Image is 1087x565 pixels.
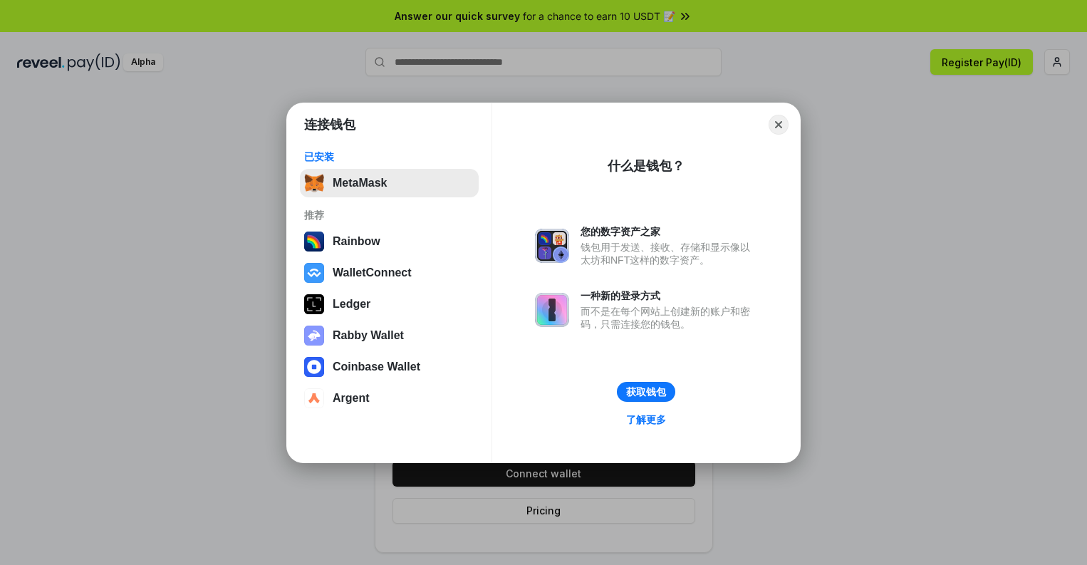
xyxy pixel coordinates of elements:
div: 钱包用于发送、接收、存储和显示像以太坊和NFT这样的数字资产。 [581,241,757,266]
img: svg+xml,%3Csvg%20fill%3D%22none%22%20height%3D%2233%22%20viewBox%3D%220%200%2035%2033%22%20width%... [304,173,324,193]
button: Rabby Wallet [300,321,479,350]
div: WalletConnect [333,266,412,279]
div: 已安装 [304,150,474,163]
div: 一种新的登录方式 [581,289,757,302]
div: 您的数字资产之家 [581,225,757,238]
div: Rainbow [333,235,380,248]
button: 获取钱包 [617,382,675,402]
div: Rabby Wallet [333,329,404,342]
img: svg+xml,%3Csvg%20xmlns%3D%22http%3A%2F%2Fwww.w3.org%2F2000%2Fsvg%22%20fill%3D%22none%22%20viewBox... [535,293,569,327]
img: svg+xml,%3Csvg%20width%3D%22120%22%20height%3D%22120%22%20viewBox%3D%220%200%20120%20120%22%20fil... [304,232,324,252]
img: svg+xml,%3Csvg%20xmlns%3D%22http%3A%2F%2Fwww.w3.org%2F2000%2Fsvg%22%20width%3D%2228%22%20height%3... [304,294,324,314]
button: Ledger [300,290,479,318]
img: svg+xml,%3Csvg%20xmlns%3D%22http%3A%2F%2Fwww.w3.org%2F2000%2Fsvg%22%20fill%3D%22none%22%20viewBox... [535,229,569,263]
a: 了解更多 [618,410,675,429]
div: 获取钱包 [626,385,666,398]
button: MetaMask [300,169,479,197]
button: Argent [300,384,479,413]
div: Coinbase Wallet [333,361,420,373]
div: 什么是钱包？ [608,157,685,175]
img: svg+xml,%3Csvg%20xmlns%3D%22http%3A%2F%2Fwww.w3.org%2F2000%2Fsvg%22%20fill%3D%22none%22%20viewBox... [304,326,324,346]
div: Ledger [333,298,370,311]
div: 推荐 [304,209,474,222]
button: WalletConnect [300,259,479,287]
div: Argent [333,392,370,405]
img: svg+xml,%3Csvg%20width%3D%2228%22%20height%3D%2228%22%20viewBox%3D%220%200%2028%2028%22%20fill%3D... [304,357,324,377]
div: 了解更多 [626,413,666,426]
button: Rainbow [300,227,479,256]
div: MetaMask [333,177,387,190]
button: Coinbase Wallet [300,353,479,381]
img: svg+xml,%3Csvg%20width%3D%2228%22%20height%3D%2228%22%20viewBox%3D%220%200%2028%2028%22%20fill%3D... [304,263,324,283]
div: 而不是在每个网站上创建新的账户和密码，只需连接您的钱包。 [581,305,757,331]
img: svg+xml,%3Csvg%20width%3D%2228%22%20height%3D%2228%22%20viewBox%3D%220%200%2028%2028%22%20fill%3D... [304,388,324,408]
button: Close [769,115,789,135]
h1: 连接钱包 [304,116,355,133]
